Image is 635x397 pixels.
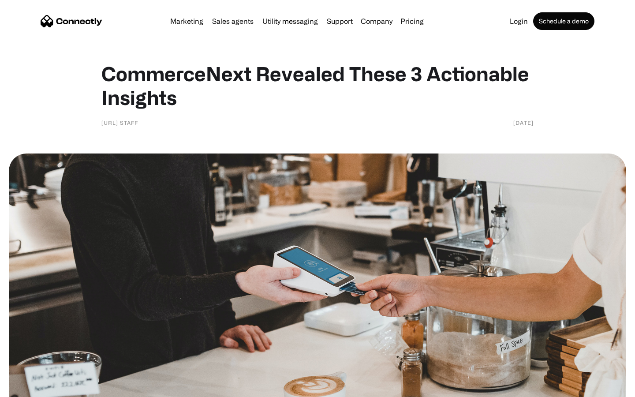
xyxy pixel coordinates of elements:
[513,118,534,127] div: [DATE]
[397,18,427,25] a: Pricing
[9,382,53,394] aside: Language selected: English
[323,18,356,25] a: Support
[259,18,321,25] a: Utility messaging
[101,118,138,127] div: [URL] Staff
[18,382,53,394] ul: Language list
[506,18,531,25] a: Login
[209,18,257,25] a: Sales agents
[101,62,534,109] h1: CommerceNext Revealed These 3 Actionable Insights
[361,15,392,27] div: Company
[167,18,207,25] a: Marketing
[533,12,594,30] a: Schedule a demo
